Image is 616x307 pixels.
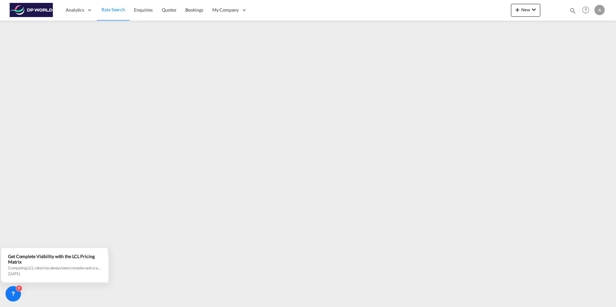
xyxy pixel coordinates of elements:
[594,5,605,15] div: A
[514,6,521,14] md-icon: icon-plus 400-fg
[569,7,576,14] md-icon: icon-magnify
[511,4,540,17] button: icon-plus 400-fgNewicon-chevron-down
[569,7,576,17] div: icon-magnify
[212,7,239,13] span: My Company
[10,3,53,17] img: c08ca190194411f088ed0f3ba295208c.png
[580,5,591,15] span: Help
[66,7,84,13] span: Analytics
[185,7,203,13] span: Bookings
[514,7,538,12] span: New
[162,7,176,13] span: Quotes
[530,6,538,14] md-icon: icon-chevron-down
[134,7,153,13] span: Enquiries
[580,5,594,16] div: Help
[101,7,125,12] span: Rate Search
